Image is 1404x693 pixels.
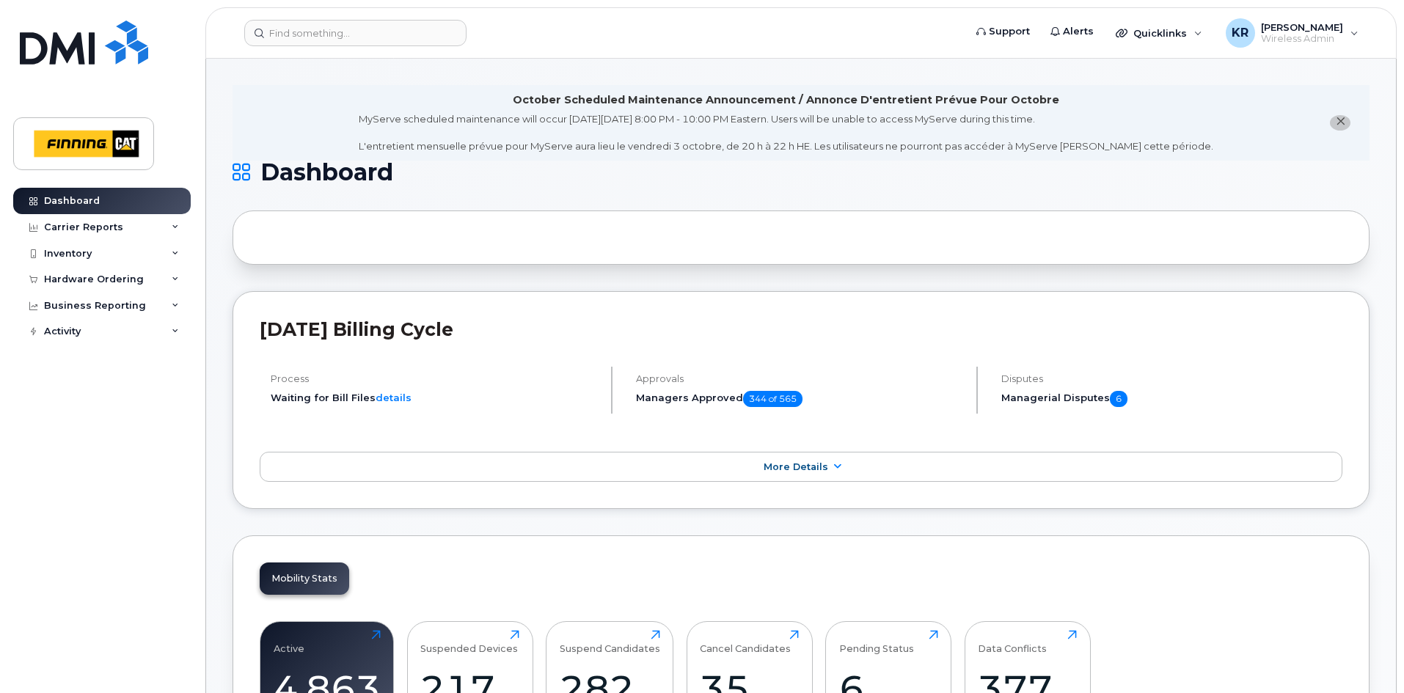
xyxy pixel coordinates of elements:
h5: Managerial Disputes [1001,391,1342,407]
h5: Managers Approved [636,391,964,407]
span: 344 of 565 [743,391,802,407]
iframe: Messenger Launcher [1340,629,1393,682]
div: MyServe scheduled maintenance will occur [DATE][DATE] 8:00 PM - 10:00 PM Eastern. Users will be u... [359,112,1213,153]
h4: Disputes [1001,373,1342,384]
div: Suspended Devices [420,630,518,654]
div: Cancel Candidates [700,630,791,654]
h4: Process [271,373,599,384]
div: Data Conflicts [978,630,1047,654]
div: October Scheduled Maintenance Announcement / Annonce D'entretient Prévue Pour Octobre [513,92,1059,108]
h4: Approvals [636,373,964,384]
span: Dashboard [260,161,393,183]
div: Suspend Candidates [560,630,660,654]
li: Waiting for Bill Files [271,391,599,405]
span: More Details [764,461,828,472]
div: Active [274,630,304,654]
button: close notification [1330,115,1350,131]
div: Pending Status [839,630,914,654]
h2: [DATE] Billing Cycle [260,318,1342,340]
a: details [376,392,412,403]
span: 6 [1110,391,1127,407]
